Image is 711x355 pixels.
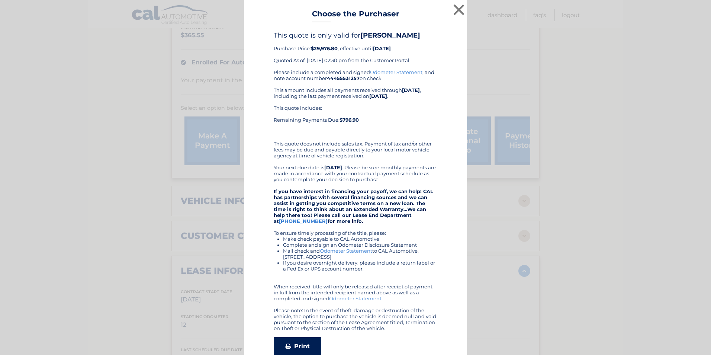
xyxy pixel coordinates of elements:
[451,2,466,17] button: ×
[402,87,420,93] b: [DATE]
[360,31,420,39] b: [PERSON_NAME]
[274,31,437,69] div: Purchase Price: , effective until Quoted As of: [DATE] 02:30 pm from the Customer Portal
[369,93,387,99] b: [DATE]
[327,75,360,81] b: 44455531257
[274,188,433,224] strong: If you have interest in financing your payoff, we can help! CAL has partnerships with several fin...
[311,45,338,51] b: $29,976.80
[274,31,437,39] h4: This quote is only valid for
[373,45,391,51] b: [DATE]
[324,164,342,170] b: [DATE]
[283,242,437,248] li: Complete and sign an Odometer Disclosure Statement
[274,69,437,331] div: Please include a completed and signed , and note account number on check. This amount includes al...
[340,117,359,123] b: $796.90
[279,218,328,224] a: [PHONE_NUMBER]
[320,248,372,254] a: Odometer Statement
[283,260,437,272] li: If you desire overnight delivery, please include a return label or a Fed Ex or UPS account number.
[283,236,437,242] li: Make check payable to CAL Automotive
[283,248,437,260] li: Mail check and to CAL Automotive, [STREET_ADDRESS]
[312,9,399,22] h3: Choose the Purchaser
[370,69,422,75] a: Odometer Statement
[274,105,437,135] div: This quote includes: Remaining Payments Due:
[329,295,382,301] a: Odometer Statement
